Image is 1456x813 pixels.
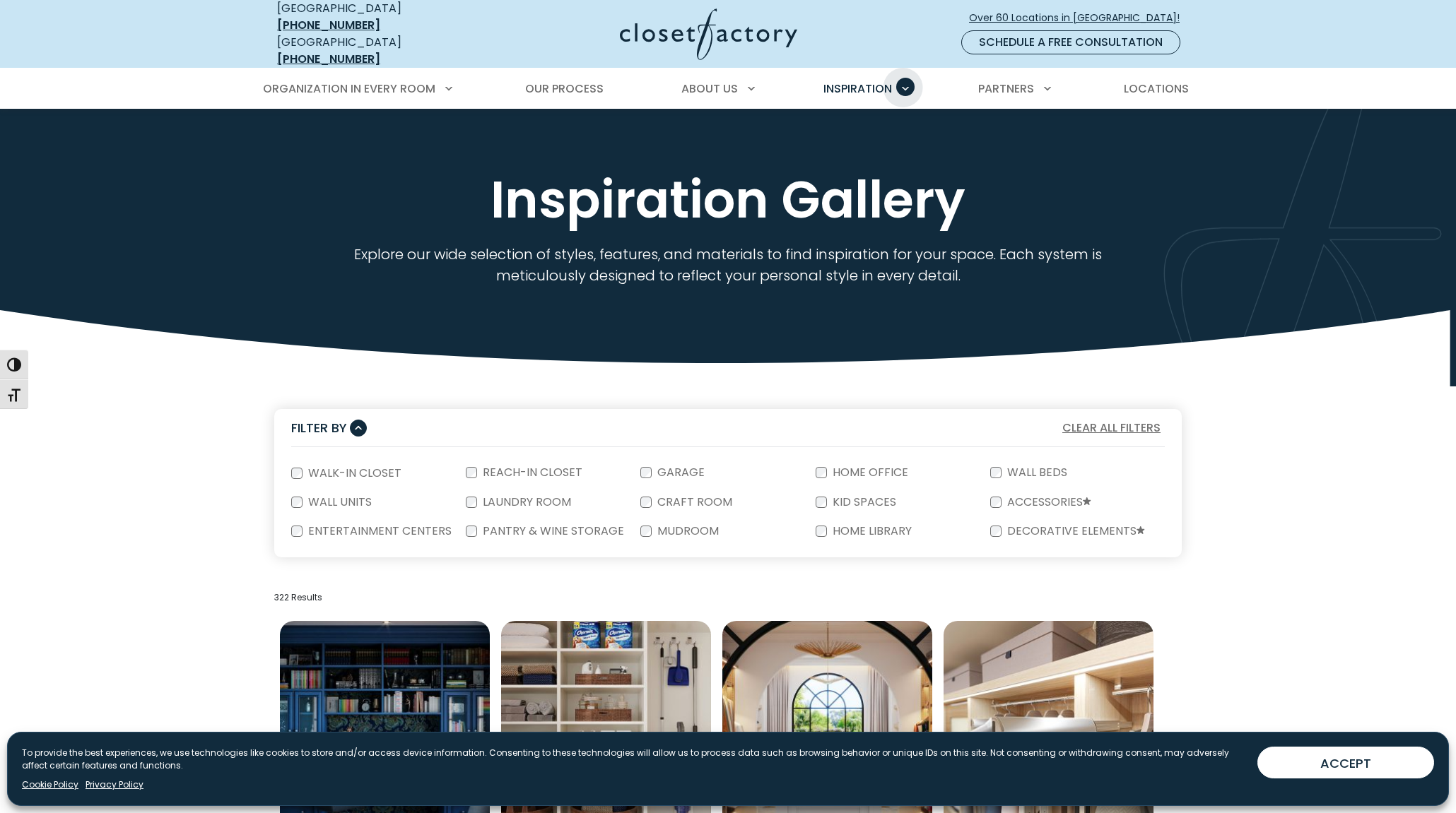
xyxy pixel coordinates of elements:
[274,591,1182,604] p: 322 Results
[827,467,911,478] label: Home Office
[827,497,899,508] label: Kid Spaces
[961,30,1180,54] a: Schedule a Free Consultation
[22,747,1246,772] p: To provide the best experiences, we use technologies like cookies to store and/or access device i...
[823,81,892,97] span: Inspiration
[277,34,482,68] div: [GEOGRAPHIC_DATA]
[827,526,915,537] label: Home Library
[652,467,708,478] label: Garage
[274,173,1182,227] h1: Inspiration Gallery
[1058,419,1165,437] button: Clear All Filters
[477,526,627,537] label: Pantry & Wine Storage
[263,81,435,97] span: Organization in Every Room
[1124,81,1189,97] span: Locations
[652,497,735,508] label: Craft Room
[681,81,738,97] span: About Us
[86,778,143,791] a: Privacy Policy
[303,526,454,537] label: Entertainment Centers
[1257,747,1434,778] button: ACCEPT
[968,6,1192,30] a: Over 60 Locations in [GEOGRAPHIC_DATA]!
[1002,526,1148,538] label: Decorative Elements
[291,417,367,438] button: Filter By
[303,468,404,479] label: Walk-In Closet
[1002,497,1094,509] label: Accessories
[477,497,574,508] label: Laundry Room
[277,51,380,67] a: [PHONE_NUMBER]
[477,467,585,478] label: Reach-In Closet
[969,11,1191,25] span: Over 60 Locations in [GEOGRAPHIC_DATA]!
[277,17,380,33] a: [PHONE_NUMBER]
[253,69,1203,109] nav: Primary Menu
[313,244,1144,286] p: Explore our wide selection of styles, features, and materials to find inspiration for your space....
[652,526,722,537] label: Mudroom
[620,8,797,60] img: Closet Factory Logo
[303,497,375,508] label: Wall Units
[978,81,1034,97] span: Partners
[1002,467,1070,478] label: Wall Beds
[525,81,604,97] span: Our Process
[22,778,78,791] a: Cookie Policy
